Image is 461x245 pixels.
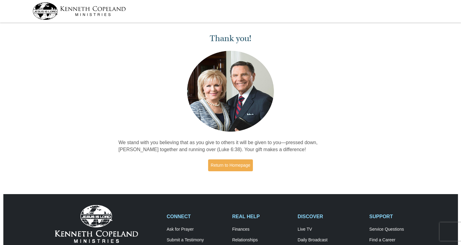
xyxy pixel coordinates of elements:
[369,227,428,232] a: Service Questions
[298,227,363,232] a: Live TV
[208,159,253,171] a: Return to Homepage
[33,2,126,20] img: kcm-header-logo.svg
[119,34,343,44] h1: Thank you!
[167,237,226,243] a: Submit a Testimony
[298,237,363,243] a: Daily Broadcast
[186,49,275,133] img: Kenneth and Gloria
[298,214,363,219] h2: DISCOVER
[369,237,428,243] a: Find a Career
[232,214,291,219] h2: REAL HELP
[167,227,226,232] a: Ask for Prayer
[119,139,343,153] p: We stand with you believing that as you give to others it will be given to you—pressed down, [PER...
[232,227,291,232] a: Finances
[167,214,226,219] h2: CONNECT
[232,237,291,243] a: Relationships
[369,214,428,219] h2: SUPPORT
[55,205,138,243] img: Kenneth Copeland Ministries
